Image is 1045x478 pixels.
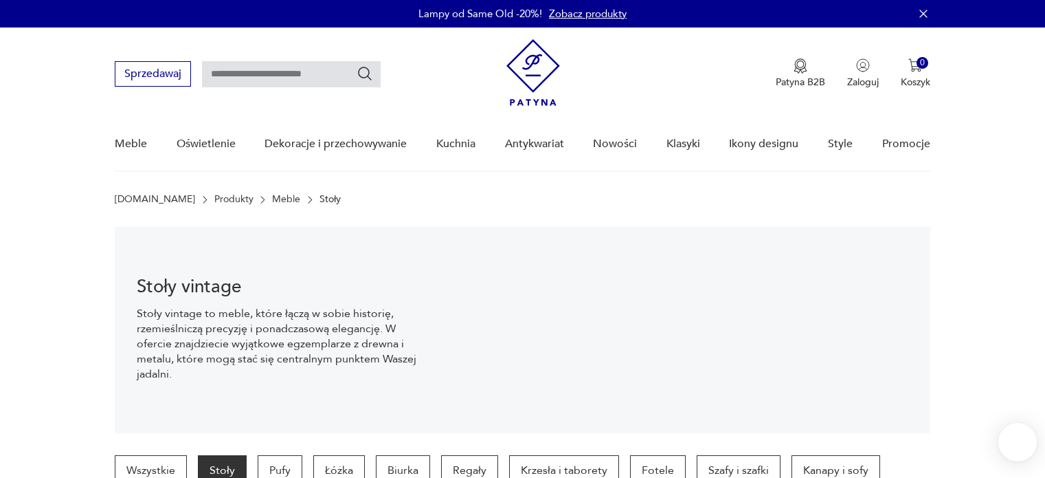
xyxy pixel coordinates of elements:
a: Kuchnia [436,118,475,171]
h1: Stoły vintage [137,279,419,295]
p: Stoły [319,194,341,205]
p: Zaloguj [847,76,879,89]
a: Ikona medaluPatyna B2B [776,58,825,89]
a: Produkty [214,194,254,205]
a: Antykwariat [505,118,564,171]
a: [DOMAIN_NAME] [115,194,195,205]
p: Lampy od Same Old -20%! [418,7,542,21]
p: Koszyk [901,76,930,89]
p: Stoły vintage to meble, które łączą w sobie historię, rzemieślniczą precyzję i ponadczasową elega... [137,306,419,382]
a: Sprzedawaj [115,70,191,80]
a: Promocje [882,118,930,171]
img: Ikonka użytkownika [856,58,870,72]
img: Patyna - sklep z meblami i dekoracjami vintage [506,39,560,106]
a: Klasyki [666,118,700,171]
a: Meble [115,118,147,171]
div: 0 [917,57,928,69]
img: Ikona medalu [794,58,807,74]
a: Meble [272,194,300,205]
a: Zobacz produkty [549,7,627,21]
img: Ikona koszyka [908,58,922,72]
button: Zaloguj [847,58,879,89]
a: Style [828,118,853,171]
button: Sprzedawaj [115,61,191,87]
a: Ikony designu [729,118,798,171]
iframe: Smartsupp widget button [998,423,1037,461]
a: Nowości [593,118,637,171]
p: Patyna B2B [776,76,825,89]
a: Oświetlenie [177,118,236,171]
button: 0Koszyk [901,58,930,89]
button: Patyna B2B [776,58,825,89]
a: Dekoracje i przechowywanie [265,118,407,171]
button: Szukaj [357,65,373,82]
